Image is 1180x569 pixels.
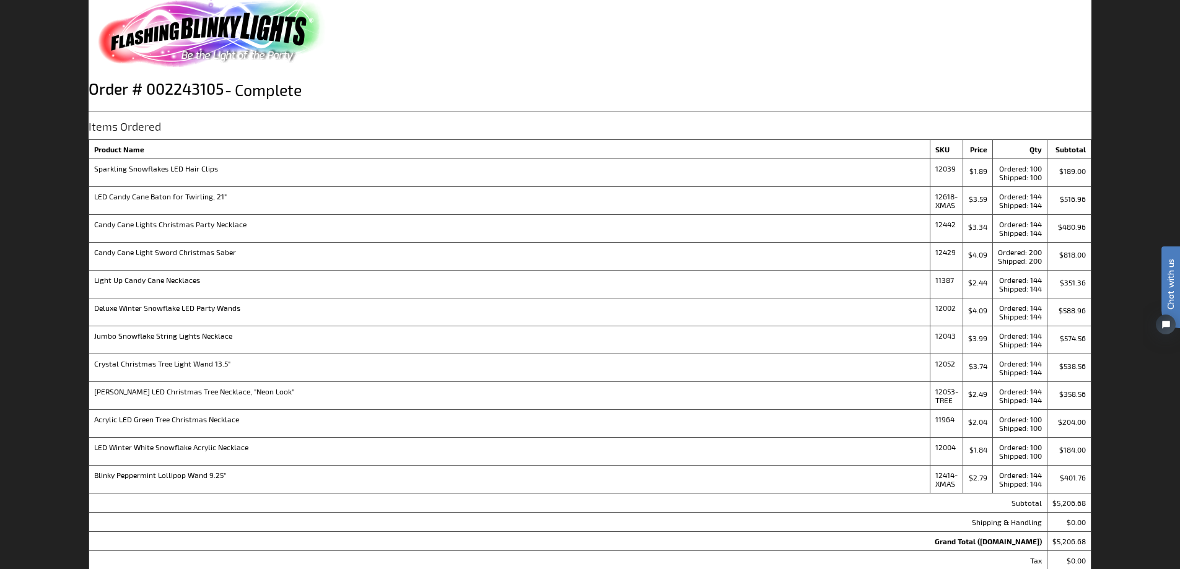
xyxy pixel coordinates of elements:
[999,201,1030,209] span: Shipped
[969,445,987,454] span: $1.84
[1059,306,1086,315] span: $588.96
[930,437,963,465] td: 12004
[999,173,1030,181] span: Shipped
[999,423,1030,432] span: Shipped
[89,493,1047,512] th: Subtotal
[1030,471,1042,479] span: 144
[1030,192,1042,201] span: 144
[930,298,963,326] td: 12002
[999,164,1030,173] span: Ordered
[94,303,925,312] strong: Deluxe Winter Snowflake LED Party Wands
[94,331,925,340] strong: Jumbo Snowflake String Lights Necklace
[1059,250,1086,259] span: $818.00
[1030,368,1042,376] span: 144
[930,354,963,381] td: 12052
[1060,278,1086,287] span: $351.36
[94,248,925,256] strong: Candy Cane Light Sword Christmas Saber
[1029,248,1042,256] span: 200
[930,270,963,298] td: 11387
[224,79,302,98] span: Complete
[94,276,925,284] strong: Light Up Candy Cane Necklaces
[1060,194,1086,203] span: $516.96
[1052,498,1086,507] span: $5,206.68
[1143,176,1180,393] iframe: Tidio Chat
[968,278,987,287] span: $2.44
[999,471,1030,479] span: Ordered
[1030,173,1042,181] span: 100
[89,512,1047,531] th: Shipping & Handling
[930,139,963,159] th: SKU
[1067,518,1086,526] span: $0.00
[999,220,1030,228] span: Ordered
[968,389,987,398] span: $2.49
[999,331,1030,340] span: Ordered
[1030,451,1042,460] span: 100
[94,415,925,423] strong: Acrylic LED Green Tree Christmas Necklace
[1029,256,1042,265] span: 200
[999,396,1030,404] span: Shipped
[999,451,1030,460] span: Shipped
[1030,415,1042,423] span: 100
[930,409,963,437] td: 11964
[1052,537,1086,545] span: $5,206.68
[1030,387,1042,396] span: 144
[1030,340,1042,349] span: 144
[94,164,925,173] strong: Sparkling Snowflakes LED Hair Clips
[969,194,987,203] span: $3.59
[999,443,1030,451] span: Ordered
[968,334,987,342] span: $3.99
[89,139,930,159] th: Product Name
[968,417,987,426] span: $2.04
[999,303,1030,312] span: Ordered
[930,465,963,493] td: 12414-XMAS
[94,220,925,228] strong: Candy Cane Lights Christmas Party Necklace
[999,284,1030,293] span: Shipped
[969,362,987,370] span: $3.74
[1067,556,1086,565] span: $0.00
[1030,228,1042,237] span: 144
[930,326,963,354] td: 12043
[1030,201,1042,209] span: 144
[1060,334,1086,342] span: $574.56
[1030,359,1042,368] span: 144
[999,415,1030,423] span: Ordered
[1047,139,1091,159] th: Subtotal
[999,479,1030,488] span: Shipped
[968,306,987,315] span: $4.09
[1030,284,1042,293] span: 144
[1059,362,1086,370] span: $538.56
[969,473,987,482] span: $2.79
[1030,164,1042,173] span: 100
[1058,417,1086,426] span: $204.00
[998,248,1029,256] span: Ordered
[930,381,963,409] td: 12053-TREE
[963,139,993,159] th: Price
[89,79,224,98] span: Order # 002243105
[999,387,1030,396] span: Ordered
[968,250,987,259] span: $4.09
[94,443,925,451] strong: LED Winter White Snowflake Acrylic Necklace
[930,159,963,186] td: 12039
[94,471,925,479] strong: Blinky Peppermint Lollipop Wand 9.25"
[1030,303,1042,312] span: 144
[1059,167,1086,175] span: $189.00
[94,387,925,396] strong: [PERSON_NAME] LED Christmas Tree Necklace, "Neon Look"
[999,276,1030,284] span: Ordered
[999,192,1030,201] span: Ordered
[999,228,1030,237] span: Shipped
[998,256,1029,265] span: Shipped
[999,368,1030,376] span: Shipped
[1059,445,1086,454] span: $184.00
[930,186,963,214] td: 12618-XMAS
[1030,312,1042,321] span: 144
[1030,423,1042,432] span: 100
[1060,473,1086,482] span: $401.76
[969,167,987,175] span: $1.89
[1030,396,1042,404] span: 144
[999,312,1030,321] span: Shipped
[94,359,925,368] strong: Crystal Christmas Tree Light Wand 13.5"
[999,359,1030,368] span: Ordered
[968,222,987,231] span: $3.34
[930,242,963,270] td: 12429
